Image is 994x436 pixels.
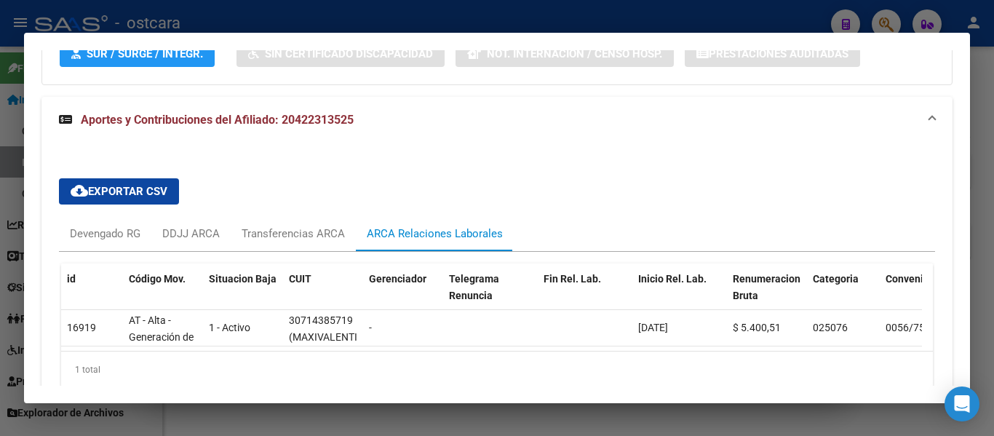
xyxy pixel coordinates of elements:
datatable-header-cell: Situacion Baja [203,263,283,328]
datatable-header-cell: Renumeracion Bruta [727,263,807,328]
span: Situacion Baja [209,273,277,285]
datatable-header-cell: Código Mov. [123,263,203,328]
span: Exportar CSV [71,185,167,198]
button: Exportar CSV [59,178,179,205]
datatable-header-cell: Inicio Rel. Lab. [632,263,727,328]
div: Open Intercom Messenger [945,387,979,421]
datatable-header-cell: Gerenciador [363,263,443,328]
datatable-header-cell: Convenio [880,263,953,328]
span: [DATE] [638,322,668,333]
span: Convenio [886,273,929,285]
span: Sin Certificado Discapacidad [265,47,433,60]
datatable-header-cell: Fin Rel. Lab. [538,263,632,328]
mat-icon: cloud_download [71,182,88,199]
span: Telegrama Renuncia [449,273,499,301]
div: DDJJ ARCA [162,226,220,242]
button: Prestaciones Auditadas [685,40,860,67]
button: Sin Certificado Discapacidad [236,40,445,67]
span: 0056/75 [886,322,925,333]
span: Categoria [813,273,859,285]
span: AT - Alta - Generación de clave [129,314,194,360]
div: Transferencias ARCA [242,226,345,242]
datatable-header-cell: Telegrama Renuncia [443,263,538,328]
div: Aportes y Contribuciones del Afiliado: 20422313525 [41,143,953,423]
span: Gerenciador [369,273,426,285]
span: 1 - Activo [209,322,250,333]
span: Fin Rel. Lab. [544,273,601,285]
span: CUIT [289,273,311,285]
div: ARCA Relaciones Laborales [367,226,503,242]
div: 1 total [61,352,933,388]
mat-expansion-panel-header: Aportes y Contribuciones del Afiliado: 20422313525 [41,97,953,143]
span: Prestaciones Auditadas [709,47,848,60]
button: Not. Internacion / Censo Hosp. [456,40,674,67]
span: (MAXIVALENTI SRL) [289,331,357,360]
span: Inicio Rel. Lab. [638,273,707,285]
datatable-header-cell: Categoria [807,263,880,328]
span: $ 5.400,51 [733,322,781,333]
datatable-header-cell: CUIT [283,263,363,328]
span: - [369,322,372,333]
span: Código Mov. [129,273,186,285]
span: SUR / SURGE / INTEGR. [87,47,203,60]
span: Renumeracion Bruta [733,273,800,301]
div: Devengado RG [70,226,140,242]
div: 30714385719 [289,312,353,329]
span: id [67,273,76,285]
span: Not. Internacion / Censo Hosp. [487,47,662,60]
span: Aportes y Contribuciones del Afiliado: 20422313525 [81,113,354,127]
datatable-header-cell: id [61,263,123,328]
span: 025076 [813,322,848,333]
button: SUR / SURGE / INTEGR. [60,40,215,67]
span: 16919 [67,322,96,333]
